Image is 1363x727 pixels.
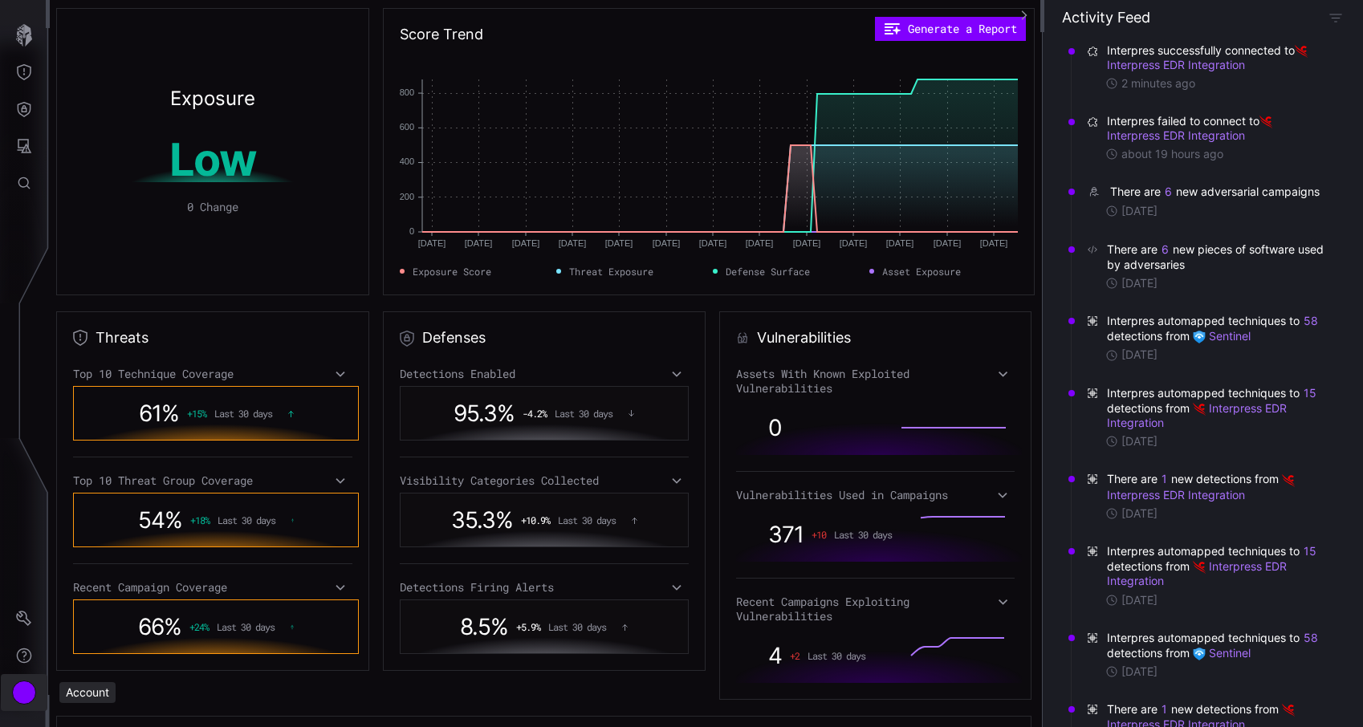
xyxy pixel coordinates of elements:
a: Sentinel [1193,646,1251,660]
div: Vulnerabilities Used in Campaigns [736,488,1015,502]
span: Last 30 days [217,621,275,632]
img: CrowdStrike Falcon [1295,45,1308,58]
text: 600 [399,122,413,132]
text: 0 [409,226,414,236]
span: Interpres automapped techniques to detections from [1107,630,1328,660]
img: Microsoft Sentinel [1193,331,1206,343]
span: Interpres automapped techniques to detections from [1107,313,1328,343]
text: [DATE] [417,238,446,248]
span: + 5.9 % [516,621,540,632]
div: Detections Enabled [400,367,689,381]
div: Detections Firing Alerts [400,580,689,595]
div: Top 10 Technique Coverage [73,367,352,381]
button: 15 [1303,543,1317,559]
span: + 10 [812,529,826,540]
text: [DATE] [933,238,961,248]
h2: Score Trend [400,25,483,44]
span: 4 [768,642,782,669]
h2: Defenses [422,328,486,347]
span: 61 % [139,400,179,427]
span: -4.2 % [523,408,547,419]
span: 8.5 % [460,613,508,640]
text: 200 [399,192,413,201]
h2: Vulnerabilities [757,328,851,347]
img: CrowdStrike Falcon [1193,403,1206,416]
img: Microsoft Sentinel [1193,648,1206,660]
span: + 10.9 % [521,514,550,526]
a: Interpress EDR Integration [1107,401,1290,429]
span: There are new detections from [1107,471,1328,502]
span: Exposure Score [413,264,491,278]
span: Interpres successfully connected to [1107,43,1328,72]
text: [DATE] [839,238,867,248]
div: 0 Change [73,200,352,214]
img: CrowdStrike Falcon [1193,561,1206,574]
text: [DATE] [698,238,726,248]
text: [DATE] [464,238,492,248]
div: Account [59,682,116,703]
a: Interpress EDR Integration [1107,43,1311,71]
img: CrowdStrike Falcon [1259,116,1272,128]
text: [DATE] [745,238,773,248]
span: + 18 % [190,514,210,526]
h4: Activity Feed [1062,8,1150,26]
div: Top 10 Threat Group Coverage [73,473,352,488]
span: 54 % [138,506,182,534]
text: [DATE] [792,238,820,248]
div: Recent Campaigns Exploiting Vulnerabilities [736,595,1015,623]
time: 2 minutes ago [1121,76,1195,91]
div: Visibility Categories Collected [400,473,689,488]
button: 6 [1161,242,1170,258]
span: Interpres automapped techniques to detections from [1107,385,1328,431]
text: [DATE] [979,238,1007,248]
span: Last 30 days [555,408,612,419]
span: Interpres failed to connect to [1107,114,1328,143]
text: [DATE] [511,238,539,248]
div: Assets With Known Exploited Vulnerabilities [736,367,1015,396]
time: [DATE] [1121,664,1158,679]
button: 1 [1161,471,1168,487]
div: There are new adversarial campaigns [1110,184,1323,200]
span: 66 % [138,613,181,640]
button: 58 [1303,313,1319,329]
text: 400 [399,156,413,166]
span: Last 30 days [218,514,275,526]
a: Interpress EDR Integration [1107,472,1298,501]
time: about 19 hours ago [1121,147,1223,161]
span: 95.3 % [454,400,515,427]
h1: Low [83,137,343,182]
img: CrowdStrike Falcon [1282,704,1295,717]
button: 6 [1164,184,1173,200]
span: Last 30 days [808,650,865,661]
a: Interpress EDR Integration [1107,114,1276,142]
time: [DATE] [1121,593,1158,607]
span: Last 30 days [834,529,892,540]
button: 1 [1161,701,1168,717]
span: Last 30 days [548,621,606,632]
span: Defense Surface [726,264,810,278]
button: Generate a Report [875,17,1026,41]
button: 15 [1303,385,1317,401]
span: 35.3 % [451,506,513,534]
a: Sentinel [1193,329,1251,343]
span: Asset Exposure [882,264,961,278]
div: There are new pieces of software used by adversaries [1107,242,1328,272]
span: + 2 [790,650,799,661]
span: 0 [768,414,782,441]
time: [DATE] [1121,204,1158,218]
text: [DATE] [604,238,633,248]
span: 371 [768,521,804,548]
time: [DATE] [1121,276,1158,290]
time: [DATE] [1121,506,1158,521]
text: 800 [399,87,413,97]
text: [DATE] [652,238,680,248]
img: CrowdStrike Falcon [1282,474,1295,487]
span: Interpres automapped techniques to detections from [1107,543,1328,589]
time: [DATE] [1121,347,1158,362]
time: [DATE] [1121,434,1158,449]
span: + 24 % [189,621,209,632]
h2: Threats [96,328,149,347]
div: Recent Campaign Coverage [73,580,352,595]
text: [DATE] [885,238,913,248]
span: Last 30 days [214,408,272,419]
